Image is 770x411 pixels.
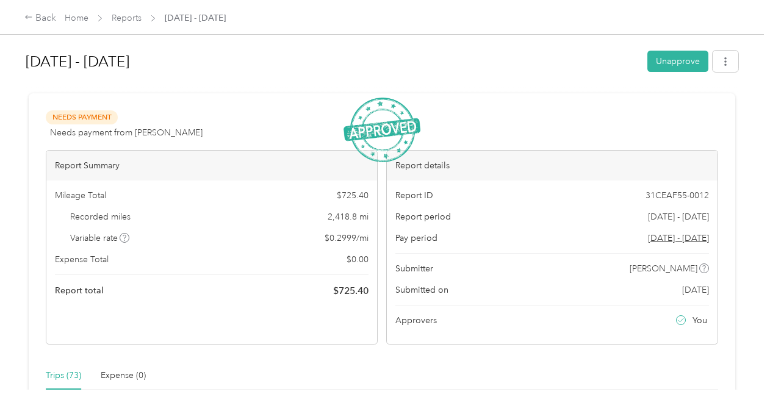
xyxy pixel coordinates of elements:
div: Expense (0) [101,369,146,382]
span: Expense Total [55,253,109,266]
span: Submitted on [395,284,448,296]
span: Pay period [395,232,437,245]
span: Go to pay period [648,232,709,245]
span: Report ID [395,189,433,202]
iframe: Everlance-gr Chat Button Frame [702,343,770,411]
span: [PERSON_NAME] [630,262,697,275]
span: Report total [55,284,104,297]
div: Trips (73) [46,369,81,382]
div: Report Summary [46,151,377,180]
span: You [693,314,707,327]
img: ApprovedStamp [344,98,420,163]
span: Mileage Total [55,189,106,202]
span: Recorded miles [70,210,131,223]
span: [DATE] - [DATE] [165,12,226,24]
a: Home [65,13,88,23]
span: $ 725.40 [333,284,369,298]
div: Report details [387,151,718,180]
span: Needs Payment [46,110,118,124]
span: Needs payment from [PERSON_NAME] [50,126,203,139]
span: $ 0.2999 / mi [325,232,369,245]
span: 2,418.8 mi [328,210,369,223]
div: Back [24,11,56,26]
span: Report period [395,210,451,223]
span: Approvers [395,314,437,327]
button: Unapprove [647,51,708,72]
span: $ 0.00 [347,253,369,266]
span: $ 725.40 [337,189,369,202]
span: [DATE] [682,284,709,296]
a: Reports [112,13,142,23]
h1: Aug 1 - 31, 2025 [26,47,639,76]
span: [DATE] - [DATE] [648,210,709,223]
span: Submitter [395,262,433,275]
span: 31CEAF55-0012 [646,189,709,202]
span: Variable rate [70,232,130,245]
